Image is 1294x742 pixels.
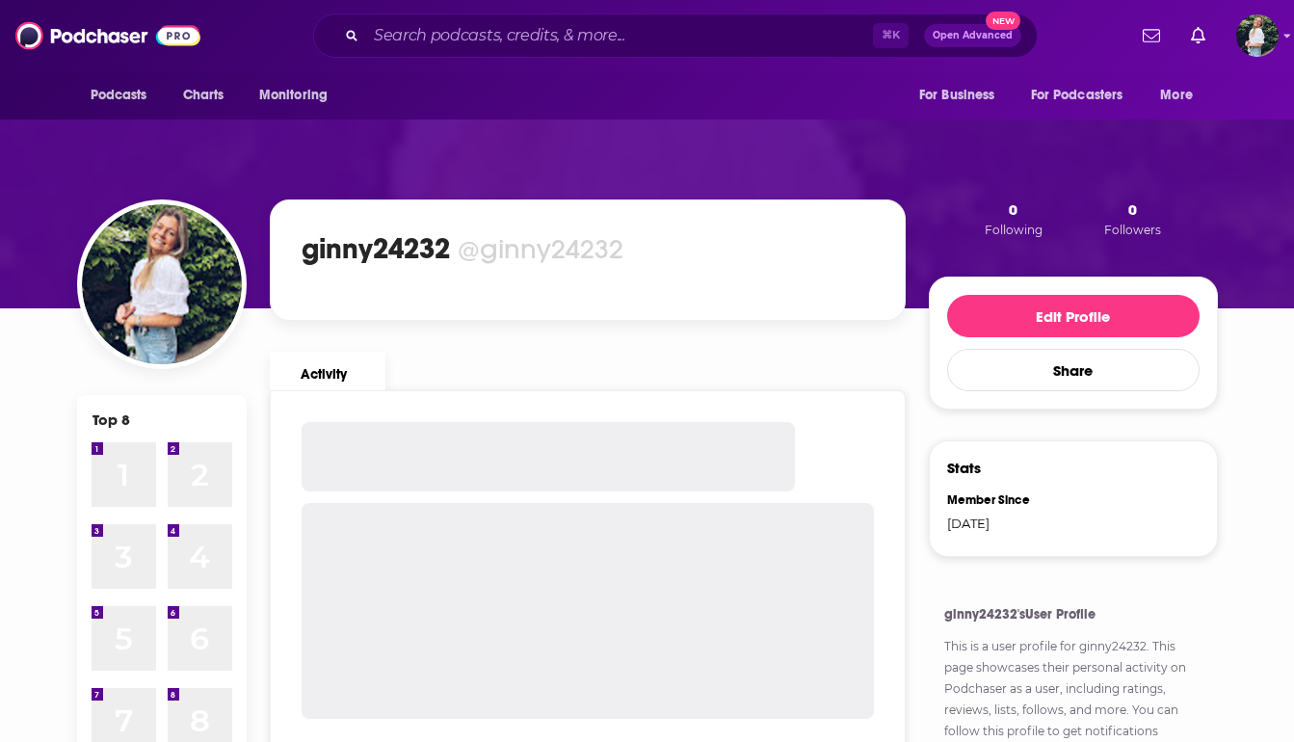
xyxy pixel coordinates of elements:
[919,82,995,109] span: For Business
[246,77,353,114] button: open menu
[92,411,130,429] div: Top 8
[944,606,1202,623] h4: ginny24232's User Profile
[15,17,200,54] img: Podchaser - Follow, Share and Rate Podcasts
[947,295,1200,337] button: Edit Profile
[313,13,1038,58] div: Search podcasts, credits, & more...
[458,232,623,266] div: @ginny24232
[1031,82,1123,109] span: For Podcasters
[1236,14,1279,57] img: User Profile
[1183,19,1213,52] a: Show notifications dropdown
[979,199,1048,238] button: 0Following
[1236,14,1279,57] span: Logged in as ginny24232
[302,231,450,266] h1: ginny24232
[82,204,242,364] img: ginny24232
[77,77,172,114] button: open menu
[1147,77,1217,114] button: open menu
[906,77,1019,114] button: open menu
[1104,223,1161,237] span: Followers
[1018,77,1151,114] button: open menu
[171,77,236,114] a: Charts
[933,31,1013,40] span: Open Advanced
[947,349,1200,391] button: Share
[1079,639,1147,653] a: ginny24232
[947,492,1061,508] div: Member Since
[1009,200,1017,219] span: 0
[1236,14,1279,57] button: Show profile menu
[91,82,147,109] span: Podcasts
[270,352,385,390] a: Activity
[1128,200,1137,219] span: 0
[366,20,873,51] input: Search podcasts, credits, & more...
[985,223,1043,237] span: Following
[947,459,981,477] h3: Stats
[259,82,328,109] span: Monitoring
[947,516,1061,531] div: [DATE]
[1160,82,1193,109] span: More
[1135,19,1168,52] a: Show notifications dropdown
[873,23,909,48] span: ⌘ K
[1098,199,1167,238] button: 0Followers
[986,12,1020,30] span: New
[924,24,1021,47] button: Open AdvancedNew
[183,82,224,109] span: Charts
